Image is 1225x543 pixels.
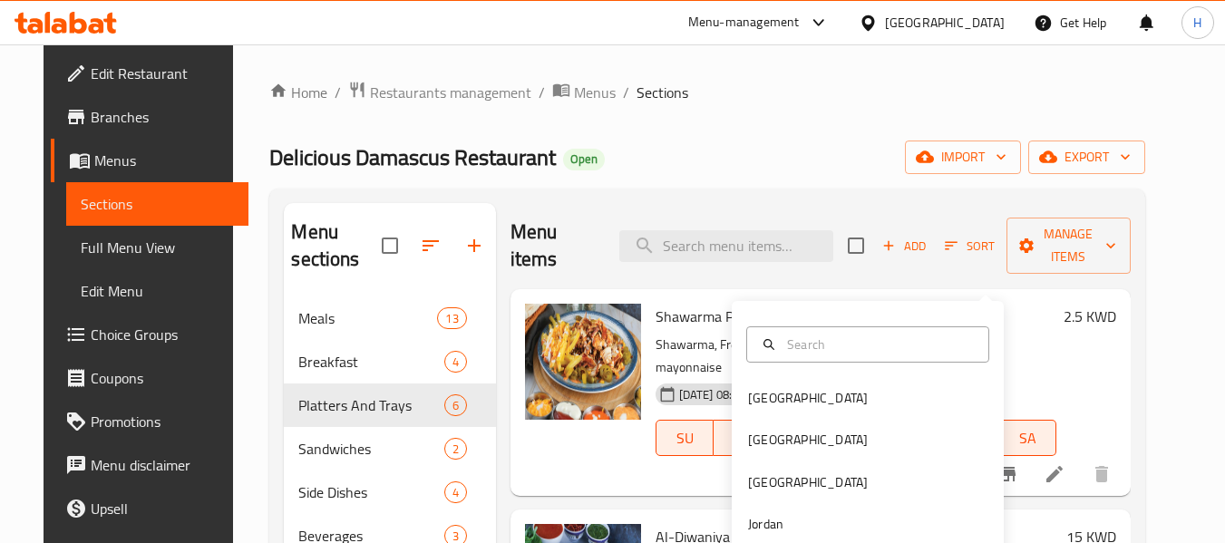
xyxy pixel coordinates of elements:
a: Menu disclaimer [51,443,248,487]
span: Breakfast [298,351,443,373]
span: import [919,146,1006,169]
span: 13 [438,310,465,327]
span: Branches [91,106,234,128]
span: Platters And Trays [298,394,443,416]
a: Menus [51,139,248,182]
span: Sort items [933,232,1006,260]
button: Sort [940,232,999,260]
span: Sort sections [409,224,452,267]
li: / [335,82,341,103]
span: Restaurants management [370,82,531,103]
button: MO [714,420,771,456]
div: [GEOGRAPHIC_DATA] [748,430,868,450]
h6: 2.5 KWD [1064,304,1116,329]
div: Breakfast4 [284,340,495,383]
button: Add [875,232,933,260]
div: items [444,394,467,416]
a: Restaurants management [348,81,531,104]
div: [GEOGRAPHIC_DATA] [748,388,868,408]
a: Edit Menu [66,269,248,313]
span: Upsell [91,498,234,519]
span: SA [1006,425,1049,451]
span: 2 [445,441,466,458]
button: Branch-specific-item [986,452,1029,496]
button: SU [656,420,714,456]
span: Sort [945,236,995,257]
span: H [1193,13,1201,33]
a: Coupons [51,356,248,400]
div: Meals13 [284,296,495,340]
div: Menu-management [688,12,800,34]
div: items [437,307,466,329]
span: Edit Restaurant [91,63,234,84]
h2: Menu items [510,218,598,273]
span: Full Menu View [81,237,234,258]
span: Select all sections [371,227,409,265]
span: 6 [445,397,466,414]
a: Choice Groups [51,313,248,356]
a: Sections [66,182,248,226]
a: Menus [552,81,616,104]
a: Promotions [51,400,248,443]
button: Add section [452,224,496,267]
span: Coupons [91,367,234,389]
input: Search [780,335,977,354]
div: [GEOGRAPHIC_DATA] [748,472,868,492]
span: Edit Menu [81,280,234,302]
span: [DATE] 08:46 AM [672,386,773,403]
span: 4 [445,354,466,371]
input: search [619,230,833,262]
span: Sections [81,193,234,215]
div: Open [563,149,605,170]
h2: Menu sections [291,218,381,273]
span: Menu disclaimer [91,454,234,476]
span: Shawarma Platter [656,303,768,330]
button: delete [1080,452,1123,496]
span: Select section [837,227,875,265]
nav: breadcrumb [269,81,1144,104]
span: Promotions [91,411,234,432]
span: Menus [94,150,234,171]
a: Full Menu View [66,226,248,269]
a: Edit menu item [1044,463,1065,485]
span: Sections [637,82,688,103]
div: items [444,351,467,373]
div: Side Dishes4 [284,470,495,514]
span: export [1043,146,1131,169]
span: SU [664,425,706,451]
span: Sandwiches [298,438,443,460]
button: Manage items [1006,218,1130,274]
span: Add [880,236,928,257]
div: Sandwiches2 [284,427,495,470]
span: Side Dishes [298,481,443,503]
li: / [623,82,629,103]
span: Delicious Damascus Restaurant [269,137,556,178]
button: SA [999,420,1056,456]
div: Jordan [748,514,783,534]
button: export [1028,141,1145,174]
a: Upsell [51,487,248,530]
span: Choice Groups [91,324,234,345]
span: Open [563,151,605,167]
p: Shawarma, French sauces, cheese, chips, jalapeno, ketchup, and mayonnaise [656,334,1056,379]
a: Home [269,82,327,103]
li: / [539,82,545,103]
span: Manage items [1021,223,1115,268]
button: import [905,141,1021,174]
img: Shawarma Platter [525,304,641,420]
span: MO [721,425,763,451]
span: 4 [445,484,466,501]
span: Menus [574,82,616,103]
div: [GEOGRAPHIC_DATA] [885,13,1005,33]
span: Add item [875,232,933,260]
span: Meals [298,307,437,329]
div: Platters And Trays6 [284,383,495,427]
a: Edit Restaurant [51,52,248,95]
a: Branches [51,95,248,139]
